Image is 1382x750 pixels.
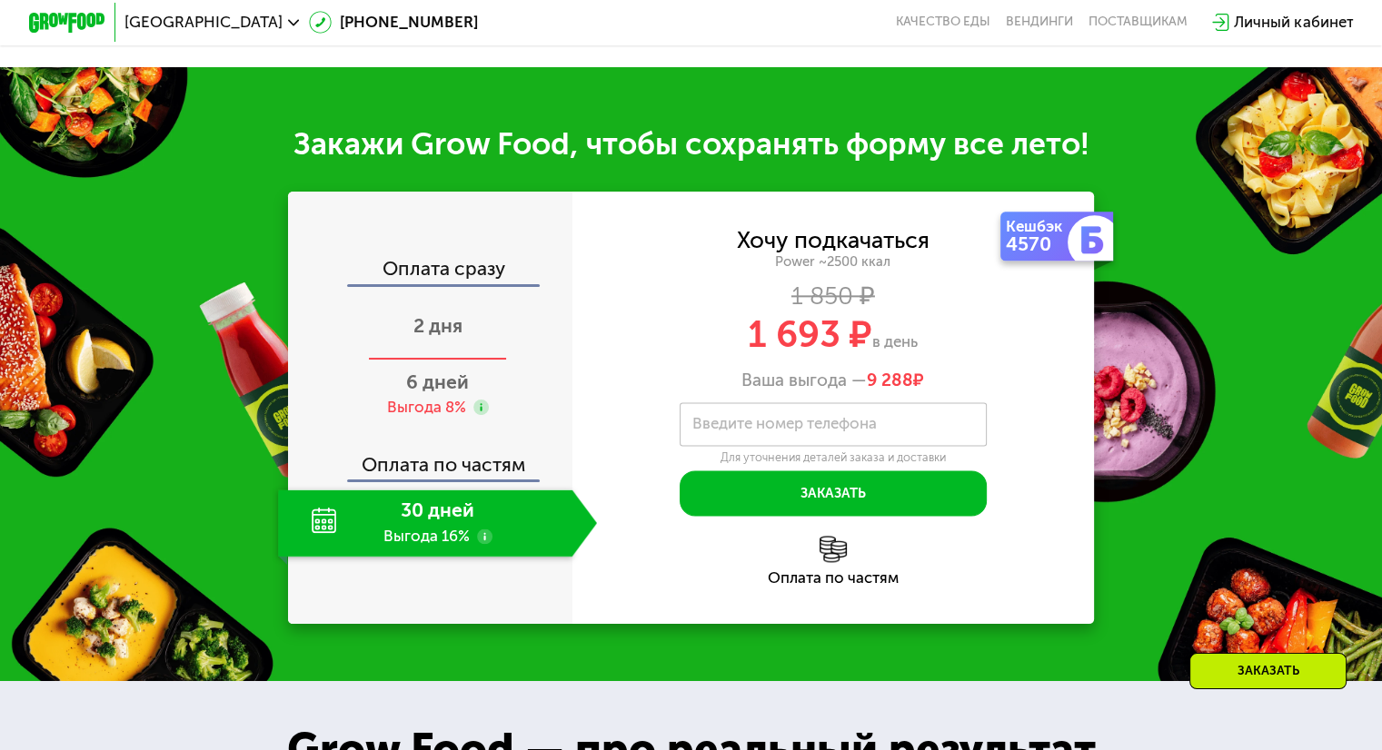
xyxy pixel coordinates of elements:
[872,332,918,350] span: в день
[680,450,987,465] div: Для уточнения деталей заказа и доставки
[124,15,283,30] span: [GEOGRAPHIC_DATA]
[1234,11,1353,34] div: Личный кабинет
[290,259,572,283] div: Оплата сразу
[680,470,987,517] button: Заказать
[290,436,572,480] div: Оплата по частям
[1006,15,1073,30] a: Вендинги
[1006,234,1071,253] div: 4570
[737,230,930,251] div: Хочу подкачаться
[406,370,469,393] span: 6 дней
[896,15,990,30] a: Качество еды
[572,370,1095,390] div: Ваша выгода —
[748,312,872,356] span: 1 693 ₽
[867,370,913,390] span: 9 288
[820,536,847,563] img: l6xcnZfty9opOoJh.png
[867,370,924,390] span: ₽
[572,570,1095,586] div: Оплата по частям
[572,285,1095,306] div: 1 850 ₽
[1006,219,1071,234] div: Кешбэк
[572,253,1095,271] div: Power ~2500 ккал
[1089,15,1188,30] div: поставщикам
[386,397,465,418] div: Выгода 8%
[1189,653,1347,689] div: Заказать
[692,419,877,429] label: Введите номер телефона
[413,314,462,337] span: 2 дня
[309,11,478,34] a: [PHONE_NUMBER]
